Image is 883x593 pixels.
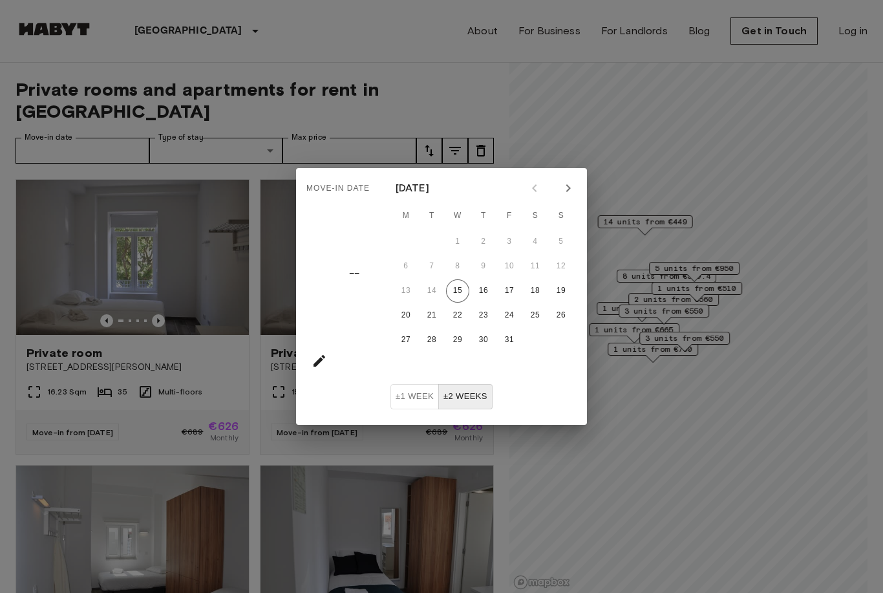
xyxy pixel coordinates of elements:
button: 20 [394,304,418,327]
span: Monday [394,203,418,229]
button: 18 [524,279,547,303]
span: Sunday [549,203,573,229]
button: ±1 week [390,384,439,409]
span: Wednesday [446,203,469,229]
button: 24 [498,304,521,327]
button: 28 [420,329,443,352]
span: Saturday [524,203,547,229]
button: 29 [446,329,469,352]
span: Tuesday [420,203,443,229]
button: 16 [472,279,495,303]
span: Thursday [472,203,495,229]
button: 21 [420,304,443,327]
button: 27 [394,329,418,352]
span: Move-in date [306,178,370,199]
button: 15 [446,279,469,303]
button: Next month [557,177,579,199]
button: 31 [498,329,521,352]
button: 22 [446,304,469,327]
button: 26 [549,304,573,327]
button: calendar view is open, go to text input view [306,348,332,374]
span: Friday [498,203,521,229]
h4: –– [349,261,359,286]
button: ±2 weeks [438,384,493,409]
button: 25 [524,304,547,327]
button: 17 [498,279,521,303]
div: Move In Flexibility [390,384,493,409]
div: [DATE] [396,180,429,196]
button: 19 [549,279,573,303]
button: 23 [472,304,495,327]
button: 30 [472,329,495,352]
